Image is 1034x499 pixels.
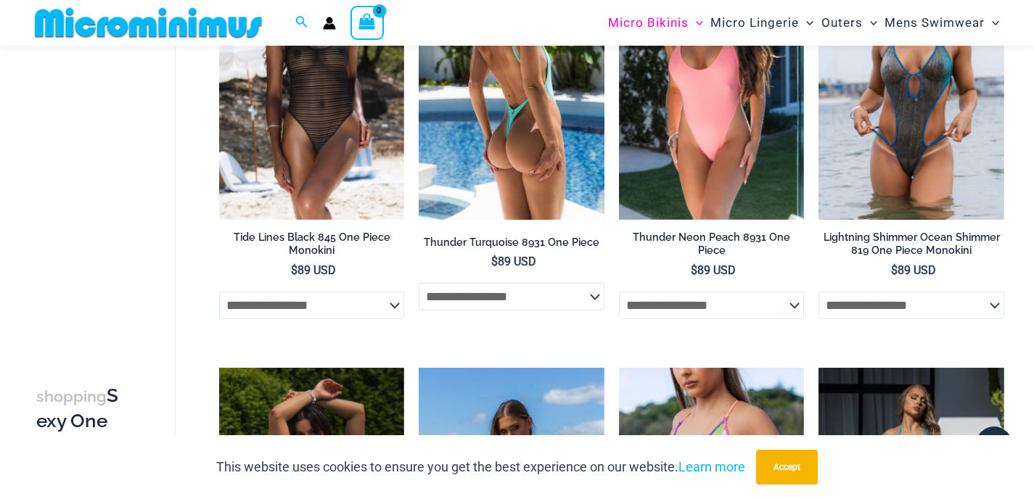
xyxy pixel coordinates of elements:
[491,255,536,268] bdi: 89 USD
[756,450,818,484] button: Accept
[602,2,1005,44] nav: Site Navigation
[678,459,745,474] a: Learn more
[291,263,298,277] span: $
[36,387,107,405] span: shopping
[985,4,999,41] span: Menu Toggle
[216,456,745,478] p: This website uses cookies to ensure you get the best experience on our website.
[36,49,167,339] iframe: TrustedSite Certified
[818,231,1004,257] h2: Lightning Shimmer Ocean Shimmer 819 One Piece Monokini
[689,4,703,41] span: Menu Toggle
[885,4,985,41] span: Mens Swimwear
[604,4,707,41] a: Micro BikinisMenu ToggleMenu Toggle
[619,231,805,257] h2: Thunder Neon Peach 8931 One Piece
[707,4,817,41] a: Micro LingerieMenu ToggleMenu Toggle
[891,263,898,277] span: $
[799,4,813,41] span: Menu Toggle
[419,236,604,249] h2: Thunder Turquoise 8931 One Piece
[608,4,689,41] span: Micro Bikinis
[419,236,604,255] a: Thunder Turquoise 8931 One Piece
[881,4,1003,41] a: Mens SwimwearMenu ToggleMenu Toggle
[350,6,384,39] a: View Shopping Cart, empty
[710,4,799,41] span: Micro Lingerie
[295,14,308,32] a: Search icon link
[863,4,877,41] span: Menu Toggle
[691,263,736,277] bdi: 89 USD
[619,231,805,263] a: Thunder Neon Peach 8931 One Piece
[818,4,881,41] a: OutersMenu ToggleMenu Toggle
[219,231,405,263] a: Tide Lines Black 845 One Piece Monokini
[818,231,1004,263] a: Lightning Shimmer Ocean Shimmer 819 One Piece Monokini
[891,263,936,277] bdi: 89 USD
[491,255,498,268] span: $
[29,7,268,39] img: MM SHOP LOGO FLAT
[691,263,697,277] span: $
[821,4,863,41] span: Outers
[219,231,405,257] h2: Tide Lines Black 845 One Piece Monokini
[291,263,336,277] bdi: 89 USD
[323,17,336,30] a: Account icon link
